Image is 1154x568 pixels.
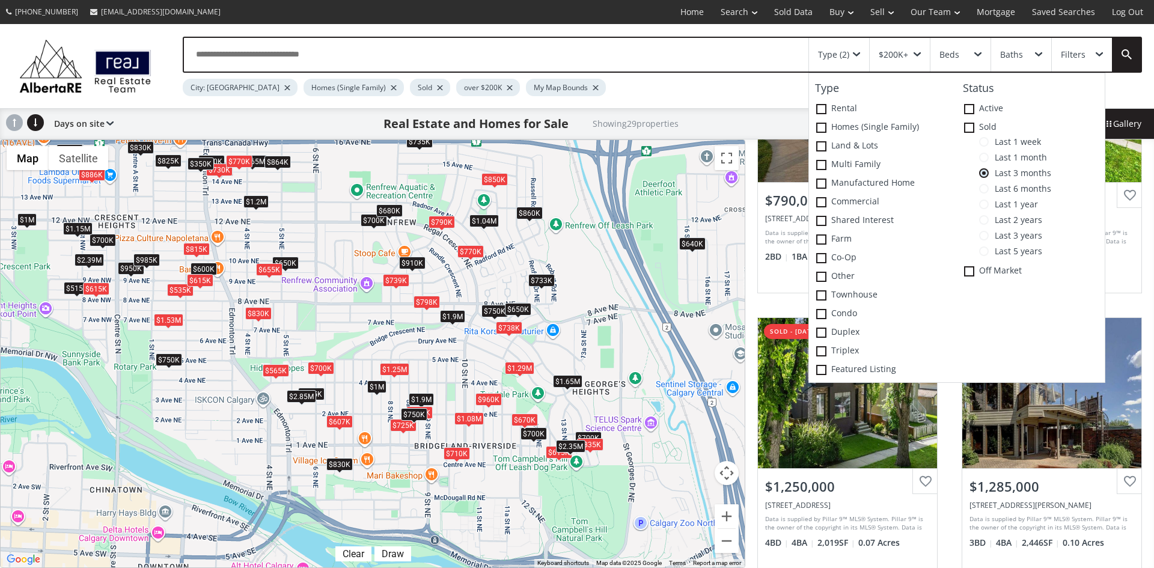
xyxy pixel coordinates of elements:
[989,137,1041,147] span: Last 1 week
[989,215,1042,225] span: Last 2 years
[401,408,427,421] div: $750K
[376,204,403,216] div: $680K
[969,515,1131,533] div: Data is supplied by Pillar 9™ MLS® System. Pillar 9™ is the owner of the copyright in its MLS® Sy...
[361,213,387,226] div: $700K
[809,174,957,193] label: Manufactured Home
[765,251,789,263] span: 2 BD
[996,537,1019,549] span: 4 BA
[879,50,908,59] div: $200K+
[809,267,957,286] label: Other
[308,362,334,374] div: $700K
[390,419,417,432] div: $725K
[596,560,662,566] span: Map data ©2025 Google
[989,246,1042,256] span: Last 5 years
[198,155,225,168] div: $860K
[809,156,957,174] label: Multi family
[133,254,160,266] div: $985K
[792,537,814,549] span: 4 BA
[989,153,1047,162] span: Last 1 month
[1061,50,1085,59] div: Filters
[715,504,739,528] button: Zoom in
[410,79,450,96] div: Sold
[817,537,855,549] span: 2,019 SF
[809,118,957,137] label: Homes (Single Family)
[809,305,957,323] label: Condo
[1063,537,1104,549] span: 0.10 Acres
[13,36,157,96] img: Logo
[765,477,930,496] div: $1,250,000
[516,207,543,219] div: $860K
[167,284,194,296] div: $535K
[409,392,434,405] div: $1.9M
[809,342,957,361] label: Triplex
[765,213,930,224] div: 1062 Regal Crescent NE, Calgary, AB T2E 5H1
[48,109,114,139] div: Days on site
[765,537,789,549] span: 4 BD
[593,119,679,128] h2: Showing 29 properties
[374,548,411,560] div: Click to draw.
[191,263,217,275] div: $600K
[745,19,950,305] a: $790,000[STREET_ADDRESS]Data is supplied by Pillar 9™ MLS® System. Pillar 9™ is the owner of the ...
[989,200,1038,209] span: Last 1 year
[809,230,957,249] label: Farm
[187,274,213,287] div: $615K
[429,216,455,228] div: $790K
[792,251,814,263] span: 1 BA
[939,50,959,59] div: Beds
[505,361,534,374] div: $1.29M
[245,307,272,320] div: $830K
[809,137,957,156] label: Land & Lots
[765,228,927,246] div: Data is supplied by Pillar 9™ MLS® System. Pillar 9™ is the owner of the copyright in its MLS® Sy...
[481,305,508,317] div: $750K
[469,214,499,227] div: $1.04M
[553,374,582,387] div: $1.65M
[809,82,957,94] h4: Type
[264,155,291,168] div: $864K
[679,237,706,249] div: $640K
[64,282,90,295] div: $515K
[383,115,569,132] h1: Real Estate and Homes for Sale
[496,322,522,334] div: $738K
[969,477,1134,496] div: $1,285,000
[83,282,109,295] div: $615K
[715,461,739,485] button: Map camera controls
[4,552,43,567] img: Google
[440,310,465,323] div: $1.9M
[475,393,502,406] div: $960K
[809,193,957,212] label: Commercial
[49,146,108,170] button: Show satellite imagery
[367,380,386,393] div: $1M
[414,296,440,308] div: $798K
[238,155,267,168] div: $1.65M
[577,438,603,451] div: $835K
[957,118,1105,137] label: Sold
[7,146,49,170] button: Show street map
[304,79,404,96] div: Homes (Single Family)
[1104,118,1141,130] span: Gallery
[809,212,957,230] label: Shared Interest
[537,559,589,567] button: Keyboard shortcuts
[335,548,371,560] div: Click to clear.
[765,515,927,533] div: Data is supplied by Pillar 9™ MLS® System. Pillar 9™ is the owner of the copyright in its MLS® Sy...
[989,168,1051,178] span: Last 3 months
[765,500,930,510] div: 508 8 Street NE, Calgary, AB T2E 4H2
[481,173,508,186] div: $850K
[511,414,538,426] div: $670K
[809,361,957,379] label: Featured Listing
[17,213,37,225] div: $1M
[243,195,269,207] div: $1.2M
[63,222,93,234] div: $1.15M
[809,100,957,118] label: Rental
[809,286,957,305] label: Townhouse
[4,552,43,567] a: Open this area in Google Maps (opens a new window)
[118,262,144,275] div: $950K
[90,233,116,246] div: $700K
[326,415,353,428] div: $607K
[183,243,210,255] div: $815K
[206,163,233,176] div: $730K
[84,1,227,23] a: [EMAIL_ADDRESS][DOMAIN_NAME]
[406,406,433,419] div: $670K
[1000,50,1023,59] div: Baths
[444,447,470,459] div: $710K
[989,184,1051,194] span: Last 6 months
